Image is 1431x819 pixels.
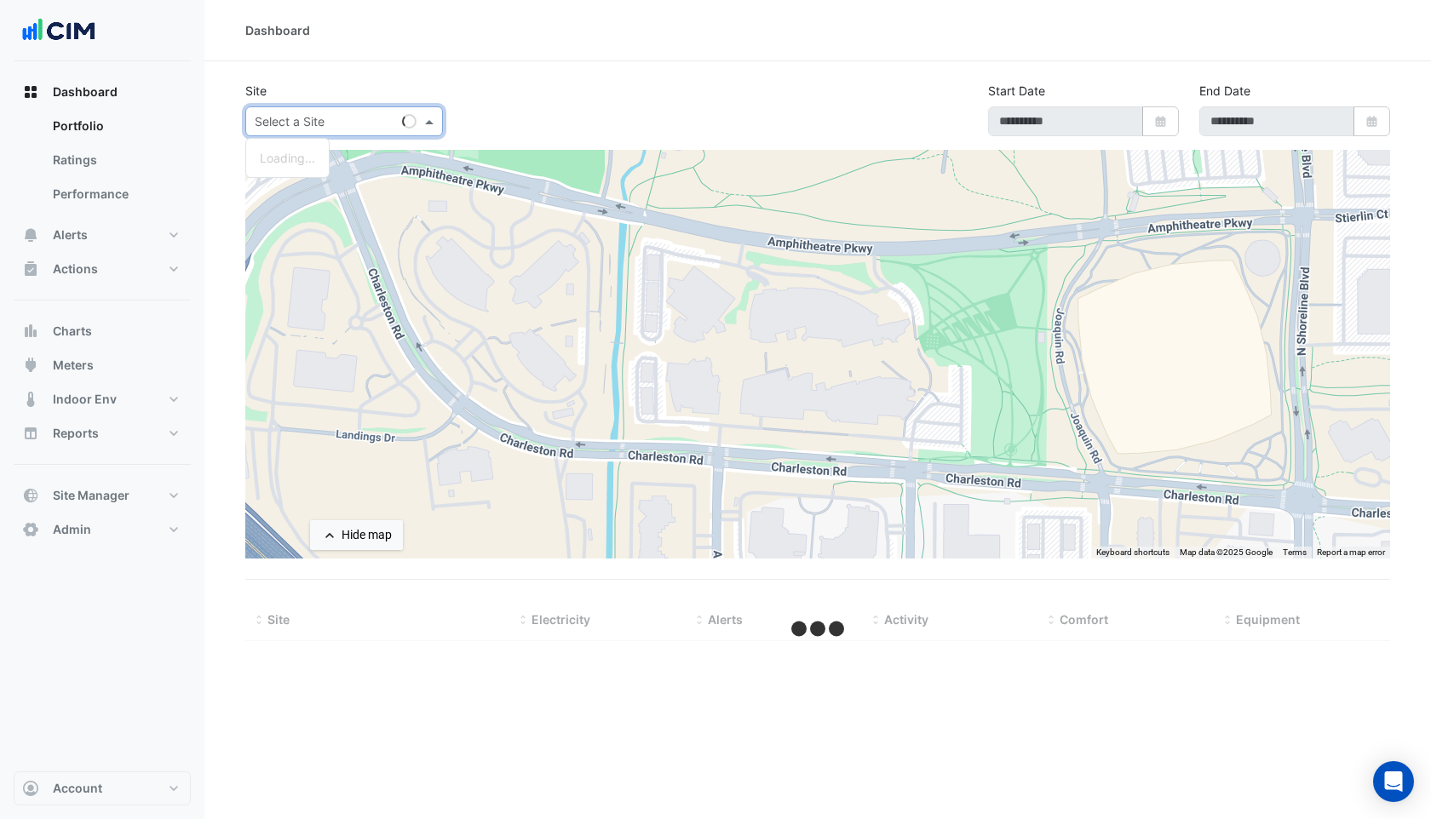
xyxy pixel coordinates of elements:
div: Dashboard [245,21,310,39]
button: Keyboard shortcuts [1096,547,1170,558]
a: Report a map error [1317,547,1385,557]
div: Open Intercom Messenger [1373,761,1414,802]
span: Electricity [532,612,590,627]
span: Comfort [1060,612,1108,627]
span: Alerts [708,612,743,627]
span: Admin [53,521,91,538]
span: Account [53,780,102,797]
div: Hide map [342,526,392,544]
a: Ratings [39,143,191,177]
span: Alerts [53,226,88,243]
span: Map data ©2025 Google [1180,547,1273,557]
a: Terms (opens in new tab) [1283,547,1307,557]
label: End Date [1199,82,1250,100]
label: Site [245,82,267,100]
img: Google [250,536,306,558]
span: Site Manager [53,487,129,504]
a: Performance [39,177,191,211]
img: Company Logo [20,14,97,48]
span: Dashboard [53,83,118,100]
button: Site Manager [14,478,191,513]
app-icon: Admin [22,521,39,538]
span: Indoor Env [53,391,117,408]
button: Account [14,771,191,805]
label: Start Date [988,82,1045,100]
a: Open this area in Google Maps (opens a new window) [250,536,306,558]
app-icon: Meters [22,357,39,374]
button: Reports [14,416,191,450]
div: Dashboard [14,109,191,218]
app-icon: Charts [22,323,39,340]
span: Activity [884,612,928,627]
button: Meters [14,348,191,382]
app-icon: Actions [22,261,39,278]
app-icon: Dashboard [22,83,39,100]
button: Alerts [14,218,191,252]
a: Portfolio [39,109,191,143]
button: Indoor Env [14,382,191,416]
app-icon: Indoor Env [22,391,39,408]
app-icon: Reports [22,425,39,442]
button: Actions [14,252,191,286]
span: Actions [53,261,98,278]
app-icon: Site Manager [22,487,39,504]
span: Equipment [1236,612,1300,627]
span: Site [267,612,290,627]
app-icon: Alerts [22,226,39,243]
div: Loading... [246,146,329,170]
div: Options List [246,139,329,177]
button: Dashboard [14,75,191,109]
button: Admin [14,513,191,547]
button: Charts [14,314,191,348]
span: Reports [53,425,99,442]
span: Meters [53,357,94,374]
button: Hide map [310,520,403,550]
span: Charts [53,323,92,340]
